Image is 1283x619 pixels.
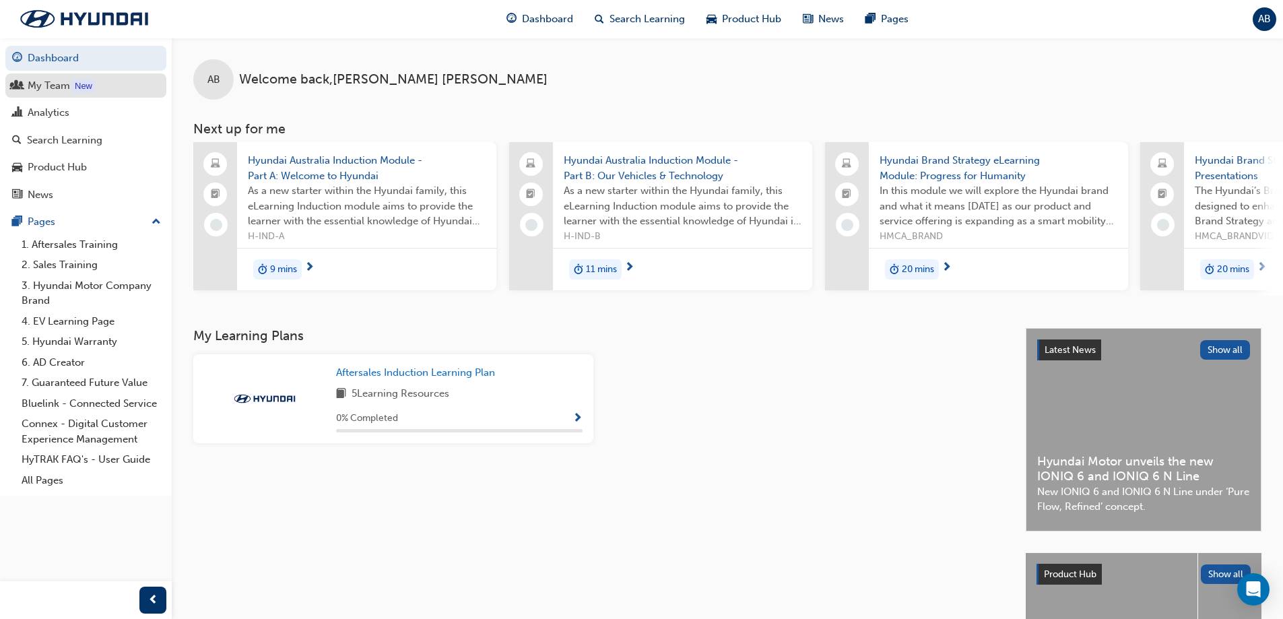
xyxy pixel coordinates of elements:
[336,411,398,426] span: 0 % Completed
[696,5,792,33] a: car-iconProduct Hub
[72,79,95,93] div: Tooltip anchor
[16,234,166,255] a: 1. Aftersales Training
[336,365,500,381] a: Aftersales Induction Learning Plan
[16,449,166,470] a: HyTRAK FAQ's - User Guide
[818,11,844,27] span: News
[336,386,346,403] span: book-icon
[880,183,1117,229] span: In this module we will explore the Hyundai brand and what it means [DATE] as our product and serv...
[890,261,899,278] span: duration-icon
[148,592,158,609] span: prev-icon
[842,156,851,173] span: laptop-icon
[7,5,162,33] img: Trak
[16,470,166,491] a: All Pages
[509,142,812,290] a: Hyundai Australia Induction Module - Part B: Our Vehicles & TechnologyAs a new starter within the...
[193,142,496,290] a: Hyundai Australia Induction Module - Part A: Welcome to HyundaiAs a new starter within the Hyunda...
[1258,11,1271,27] span: AB
[28,78,70,94] div: My Team
[526,186,535,203] span: booktick-icon
[5,43,166,209] button: DashboardMy TeamAnalyticsSearch LearningProduct HubNews
[12,162,22,174] span: car-icon
[880,229,1117,245] span: HMCA_BRAND
[1157,219,1169,231] span: learningRecordVerb_NONE-icon
[572,413,583,425] span: Show Progress
[574,261,583,278] span: duration-icon
[1217,262,1249,278] span: 20 mins
[5,209,166,234] button: Pages
[1037,564,1251,585] a: Product HubShow all
[1200,340,1251,360] button: Show all
[1026,328,1261,531] a: Latest NewsShow allHyundai Motor unveils the new IONIQ 6 and IONIQ 6 N LineNew IONIQ 6 and IONIQ ...
[803,11,813,28] span: news-icon
[1253,7,1276,31] button: AB
[210,219,222,231] span: learningRecordVerb_NONE-icon
[304,262,315,274] span: next-icon
[336,366,495,379] span: Aftersales Induction Learning Plan
[248,229,486,245] span: H-IND-A
[1237,573,1270,606] div: Open Intercom Messenger
[12,135,22,147] span: search-icon
[270,262,297,278] span: 9 mins
[881,11,909,27] span: Pages
[5,155,166,180] a: Product Hub
[211,186,220,203] span: booktick-icon
[12,53,22,65] span: guage-icon
[525,219,537,231] span: learningRecordVerb_NONE-icon
[595,11,604,28] span: search-icon
[172,121,1283,137] h3: Next up for me
[5,128,166,153] a: Search Learning
[1044,568,1096,580] span: Product Hub
[842,186,851,203] span: booktick-icon
[610,11,685,27] span: Search Learning
[564,153,801,183] span: Hyundai Australia Induction Module - Part B: Our Vehicles & Technology
[16,414,166,449] a: Connex - Digital Customer Experience Management
[624,262,634,274] span: next-icon
[16,311,166,332] a: 4. EV Learning Page
[1045,344,1096,356] span: Latest News
[248,183,486,229] span: As a new starter within the Hyundai family, this eLearning Induction module aims to provide the l...
[27,133,102,148] div: Search Learning
[16,352,166,373] a: 6. AD Creator
[28,214,55,230] div: Pages
[16,255,166,275] a: 2. Sales Training
[572,410,583,427] button: Show Progress
[880,153,1117,183] span: Hyundai Brand Strategy eLearning Module: Progress for Humanity
[564,229,801,245] span: H-IND-B
[1158,156,1167,173] span: laptop-icon
[16,275,166,311] a: 3. Hyundai Motor Company Brand
[239,72,548,88] span: Welcome back , [PERSON_NAME] [PERSON_NAME]
[248,153,486,183] span: Hyundai Australia Induction Module - Part A: Welcome to Hyundai
[228,392,302,405] img: Trak
[942,262,952,274] span: next-icon
[352,386,449,403] span: 5 Learning Resources
[193,328,1004,344] h3: My Learning Plans
[5,100,166,125] a: Analytics
[722,11,781,27] span: Product Hub
[825,142,1128,290] a: Hyundai Brand Strategy eLearning Module: Progress for HumanityIn this module we will explore the ...
[586,262,617,278] span: 11 mins
[12,80,22,92] span: people-icon
[211,156,220,173] span: laptop-icon
[5,183,166,207] a: News
[522,11,573,27] span: Dashboard
[12,216,22,228] span: pages-icon
[5,73,166,98] a: My Team
[12,189,22,201] span: news-icon
[28,105,69,121] div: Analytics
[28,160,87,175] div: Product Hub
[1158,186,1167,203] span: booktick-icon
[792,5,855,33] a: news-iconNews
[706,11,717,28] span: car-icon
[12,107,22,119] span: chart-icon
[1037,454,1250,484] span: Hyundai Motor unveils the new IONIQ 6 and IONIQ 6 N Line
[564,183,801,229] span: As a new starter within the Hyundai family, this eLearning Induction module aims to provide the l...
[207,72,220,88] span: AB
[506,11,517,28] span: guage-icon
[841,219,853,231] span: learningRecordVerb_NONE-icon
[16,393,166,414] a: Bluelink - Connected Service
[258,261,267,278] span: duration-icon
[5,46,166,71] a: Dashboard
[855,5,919,33] a: pages-iconPages
[1037,339,1250,361] a: Latest NewsShow all
[865,11,876,28] span: pages-icon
